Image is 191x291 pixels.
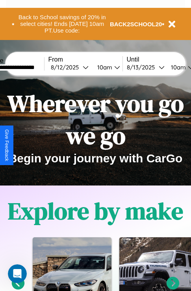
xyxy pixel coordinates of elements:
div: 10am [167,64,188,71]
div: 10am [93,64,114,71]
b: BACK2SCHOOL20 [110,21,162,27]
label: From [48,56,122,63]
button: 8/12/2025 [48,63,91,71]
iframe: Intercom live chat [8,264,27,283]
button: Back to School savings of 20% in select cities! Ends [DATE] 10am PT.Use code: [15,12,110,36]
div: 8 / 12 / 2025 [51,64,83,71]
h1: Explore by make [8,195,183,227]
div: 8 / 13 / 2025 [127,64,159,71]
button: 10am [91,63,122,71]
div: Give Feedback [4,129,9,161]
